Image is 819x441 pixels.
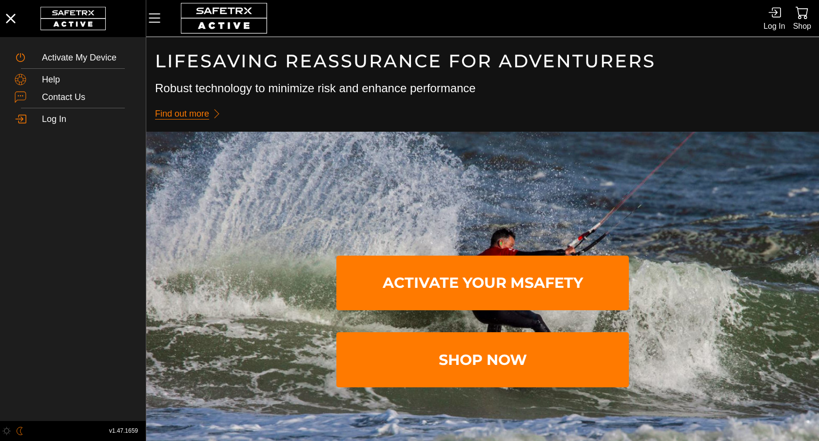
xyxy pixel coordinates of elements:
[336,332,629,387] a: Shop Now
[2,427,11,435] img: ModeLight.svg
[344,258,621,309] span: Activate Your MSafety
[155,80,810,97] h3: Robust technology to minimize risk and enhance performance
[42,114,131,125] div: Log In
[109,426,138,436] span: v1.47.1659
[155,50,810,72] h1: Lifesaving Reassurance For Adventurers
[16,427,24,435] img: ModeDark.svg
[15,91,26,103] img: ContactUs.svg
[42,75,131,85] div: Help
[155,104,227,123] a: Find out more
[763,20,785,33] div: Log In
[146,8,171,28] button: Menu
[15,74,26,85] img: Help.svg
[103,423,144,439] button: v1.47.1659
[155,106,209,121] span: Find out more
[42,92,131,103] div: Contact Us
[42,53,131,63] div: Activate My Device
[336,256,629,311] a: Activate Your MSafety
[344,334,621,385] span: Shop Now
[793,20,811,33] div: Shop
